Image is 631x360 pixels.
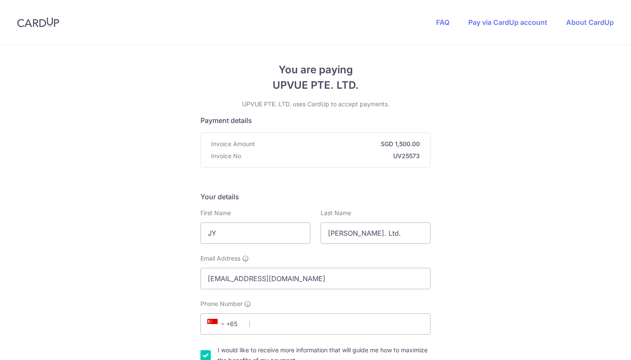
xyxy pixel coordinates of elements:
[245,152,420,160] strong: UV25573
[321,222,431,244] input: Last name
[566,18,614,27] a: About CardUp
[207,319,228,329] span: +65
[200,100,431,108] p: UPVUE PTE. LTD. uses CardUp to accept payments.
[200,222,310,244] input: First name
[468,18,547,27] a: Pay via CardUp account
[200,254,240,263] span: Email Address
[200,209,231,217] label: First Name
[200,268,431,289] input: Email address
[436,18,449,27] a: FAQ
[200,300,243,308] span: Phone Number
[200,192,431,202] h5: Your details
[205,319,243,329] span: +65
[200,78,431,93] span: UPVUE PTE. LTD.
[17,17,59,27] img: CardUp
[258,140,420,148] strong: SGD 1,500.00
[200,62,431,78] span: You are paying
[211,152,241,160] span: Invoice No
[200,115,431,126] h5: Payment details
[211,140,255,148] span: Invoice Amount
[321,209,351,217] label: Last Name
